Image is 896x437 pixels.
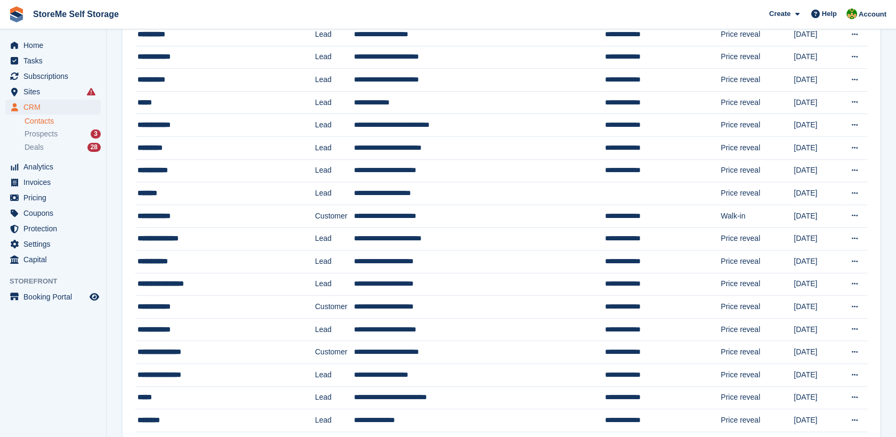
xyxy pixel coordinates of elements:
a: Preview store [88,290,101,303]
span: CRM [23,100,87,115]
td: Price reveal [721,114,794,137]
td: [DATE] [794,386,841,409]
td: Lead [315,273,354,296]
td: [DATE] [794,182,841,205]
a: menu [5,84,101,99]
td: Price reveal [721,228,794,250]
td: [DATE] [794,273,841,296]
a: Contacts [25,116,101,126]
td: Lead [315,137,354,160]
td: Customer [315,341,354,364]
td: [DATE] [794,364,841,387]
td: Customer [315,296,354,319]
td: [DATE] [794,23,841,46]
a: StoreMe Self Storage [29,5,123,23]
td: Price reveal [721,409,794,432]
span: Settings [23,237,87,252]
td: Price reveal [721,91,794,114]
span: Coupons [23,206,87,221]
td: Lead [315,182,354,205]
td: [DATE] [794,46,841,69]
a: menu [5,190,101,205]
td: Lead [315,91,354,114]
a: menu [5,159,101,174]
td: Price reveal [721,46,794,69]
span: Sites [23,84,87,99]
span: Help [822,9,837,19]
img: StorMe [846,9,857,19]
td: Price reveal [721,364,794,387]
span: Prospects [25,129,58,139]
td: Lead [315,69,354,92]
td: [DATE] [794,228,841,250]
td: Price reveal [721,273,794,296]
span: Pricing [23,190,87,205]
td: Customer [315,205,354,228]
td: Price reveal [721,250,794,273]
td: Price reveal [721,69,794,92]
td: Lead [315,364,354,387]
span: Home [23,38,87,53]
span: Tasks [23,53,87,68]
td: Price reveal [721,318,794,341]
a: menu [5,221,101,236]
span: Protection [23,221,87,236]
td: Walk-in [721,205,794,228]
a: Prospects 3 [25,128,101,140]
span: Invoices [23,175,87,190]
i: Smart entry sync failures have occurred [87,87,95,96]
td: Price reveal [721,159,794,182]
img: stora-icon-8386f47178a22dfd0bd8f6a31ec36ba5ce8667c1dd55bd0f319d3a0aa187defe.svg [9,6,25,22]
td: Price reveal [721,137,794,160]
span: Analytics [23,159,87,174]
a: Deals 28 [25,142,101,153]
td: [DATE] [794,137,841,160]
a: menu [5,53,101,68]
span: Subscriptions [23,69,87,84]
td: Lead [315,318,354,341]
div: 28 [87,143,101,152]
span: Deals [25,142,44,152]
td: Price reveal [721,182,794,205]
span: Account [859,9,886,20]
td: Lead [315,159,354,182]
span: Storefront [10,276,106,287]
td: Lead [315,114,354,137]
span: Capital [23,252,87,267]
td: [DATE] [794,341,841,364]
td: Lead [315,23,354,46]
td: [DATE] [794,91,841,114]
td: Lead [315,386,354,409]
td: [DATE] [794,296,841,319]
td: [DATE] [794,318,841,341]
span: Booking Portal [23,289,87,304]
a: menu [5,100,101,115]
td: Price reveal [721,341,794,364]
a: menu [5,175,101,190]
td: Price reveal [721,23,794,46]
a: menu [5,237,101,252]
td: Price reveal [721,296,794,319]
td: [DATE] [794,250,841,273]
td: [DATE] [794,205,841,228]
td: [DATE] [794,409,841,432]
span: Create [769,9,790,19]
a: menu [5,38,101,53]
td: Lead [315,409,354,432]
a: menu [5,69,101,84]
a: menu [5,289,101,304]
td: [DATE] [794,159,841,182]
td: [DATE] [794,69,841,92]
a: menu [5,206,101,221]
td: Lead [315,228,354,250]
a: menu [5,252,101,267]
td: [DATE] [794,114,841,137]
td: Lead [315,46,354,69]
td: Price reveal [721,386,794,409]
div: 3 [91,130,101,139]
td: Lead [315,250,354,273]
